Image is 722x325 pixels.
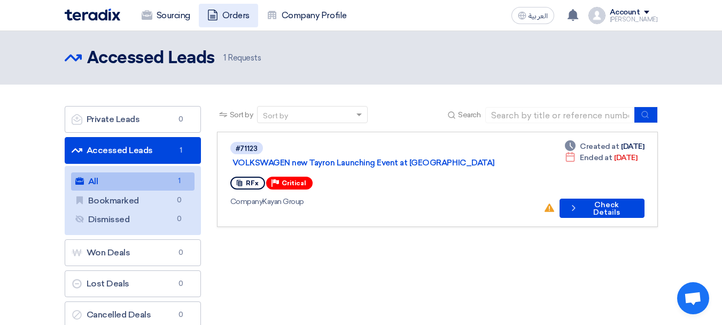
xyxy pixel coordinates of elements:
[199,4,258,27] a: Orders
[677,282,709,314] div: Open chat
[610,8,640,17] div: Account
[565,141,644,152] div: [DATE]
[485,107,635,123] input: Search by title or reference number
[560,199,645,218] button: Check Details
[65,9,120,21] img: Teradix logo
[87,48,215,69] h2: Accessed Leads
[71,172,195,191] a: All
[236,145,258,152] div: #71123
[173,195,186,206] span: 0
[230,109,253,120] span: Sort by
[511,7,554,24] button: العربية
[529,12,548,20] span: العربية
[71,192,195,210] a: Bookmarked
[71,210,195,229] a: Dismissed
[65,239,201,266] a: Won Deals0
[258,4,355,27] a: Company Profile
[458,109,480,120] span: Search
[580,141,619,152] span: Created at
[282,179,306,187] span: Critical
[588,7,605,24] img: profile_test.png
[610,17,658,22] div: [PERSON_NAME]
[263,110,288,122] div: Sort by
[133,4,199,27] a: Sourcing
[230,196,535,207] div: Kayan Group
[223,52,261,64] span: Requests
[65,270,201,297] a: Lost Deals0
[175,247,188,258] span: 0
[175,114,188,125] span: 0
[565,152,637,163] div: [DATE]
[173,214,186,225] span: 0
[173,176,186,187] span: 1
[230,197,263,206] span: Company
[175,309,188,320] span: 0
[65,137,201,164] a: Accessed Leads1
[175,278,188,289] span: 0
[232,158,500,168] a: VOLKSWAGEN new Tayron Launching Event at [GEOGRAPHIC_DATA]
[175,145,188,156] span: 1
[65,106,201,133] a: Private Leads0
[223,53,226,63] span: 1
[246,179,259,187] span: RFx
[580,152,612,163] span: Ended at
